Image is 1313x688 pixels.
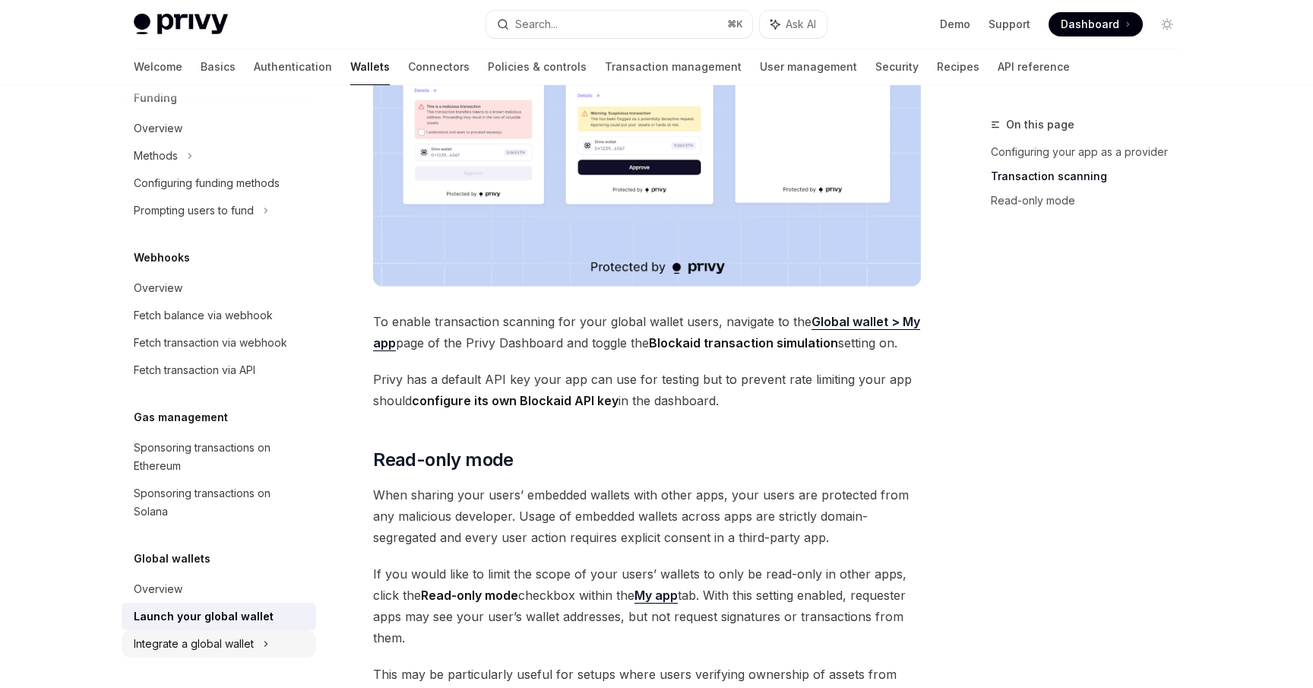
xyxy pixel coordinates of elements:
[373,448,514,472] span: Read-only mode
[122,302,316,329] a: Fetch balance via webhook
[488,49,587,85] a: Policies & controls
[134,147,178,165] div: Methods
[605,49,742,85] a: Transaction management
[134,408,228,426] h5: Gas management
[122,480,316,525] a: Sponsoring transactions on Solana
[649,335,838,350] strong: Blockaid transaction simulation
[122,575,316,603] a: Overview
[991,140,1191,164] a: Configuring your app as a provider
[991,164,1191,189] a: Transaction scanning
[998,49,1070,85] a: API reference
[350,49,390,85] a: Wallets
[201,49,236,85] a: Basics
[134,361,255,379] div: Fetch transaction via API
[373,311,921,354] span: To enable transaction scanning for your global wallet users, navigate to the page of the Privy Da...
[122,115,316,142] a: Overview
[134,550,210,568] h5: Global wallets
[134,635,254,653] div: Integrate a global wallet
[940,17,970,32] a: Demo
[134,334,287,352] div: Fetch transaction via webhook
[515,15,558,33] div: Search...
[373,484,921,548] span: When sharing your users’ embedded wallets with other apps, your users are protected from any mali...
[134,49,182,85] a: Welcome
[122,274,316,302] a: Overview
[122,434,316,480] a: Sponsoring transactions on Ethereum
[991,189,1191,213] a: Read-only mode
[134,439,307,475] div: Sponsoring transactions on Ethereum
[134,201,254,220] div: Prompting users to fund
[937,49,979,85] a: Recipes
[1049,12,1143,36] a: Dashboard
[122,329,316,357] a: Fetch transaction via webhook
[486,11,752,38] button: Search...⌘K
[254,49,332,85] a: Authentication
[134,484,307,521] div: Sponsoring transactions on Solana
[373,369,921,411] span: Privy has a default API key your app can use for testing but to prevent rate limiting your app sh...
[373,314,920,351] a: Global wallet > My app
[1061,17,1119,32] span: Dashboard
[134,279,182,297] div: Overview
[634,588,678,604] a: My app
[760,49,857,85] a: User management
[134,580,182,598] div: Overview
[122,170,316,197] a: Configuring funding methods
[134,119,182,138] div: Overview
[134,607,274,626] div: Launch your global wallet
[412,393,619,408] strong: configure its own Blockaid API key
[122,357,316,384] a: Fetch transaction via API
[134,306,273,325] div: Fetch balance via webhook
[408,49,470,85] a: Connectors
[373,563,921,648] span: If you would like to limit the scope of your users’ wallets to only be read-only in other apps, c...
[727,18,743,30] span: ⌘ K
[134,249,190,267] h5: Webhooks
[760,11,827,38] button: Ask AI
[875,49,919,85] a: Security
[134,174,280,192] div: Configuring funding methods
[1155,12,1179,36] button: Toggle dark mode
[421,588,518,603] strong: Read-only mode
[989,17,1030,32] a: Support
[786,17,816,32] span: Ask AI
[122,603,316,630] a: Launch your global wallet
[1006,116,1074,134] span: On this page
[134,14,228,35] img: light logo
